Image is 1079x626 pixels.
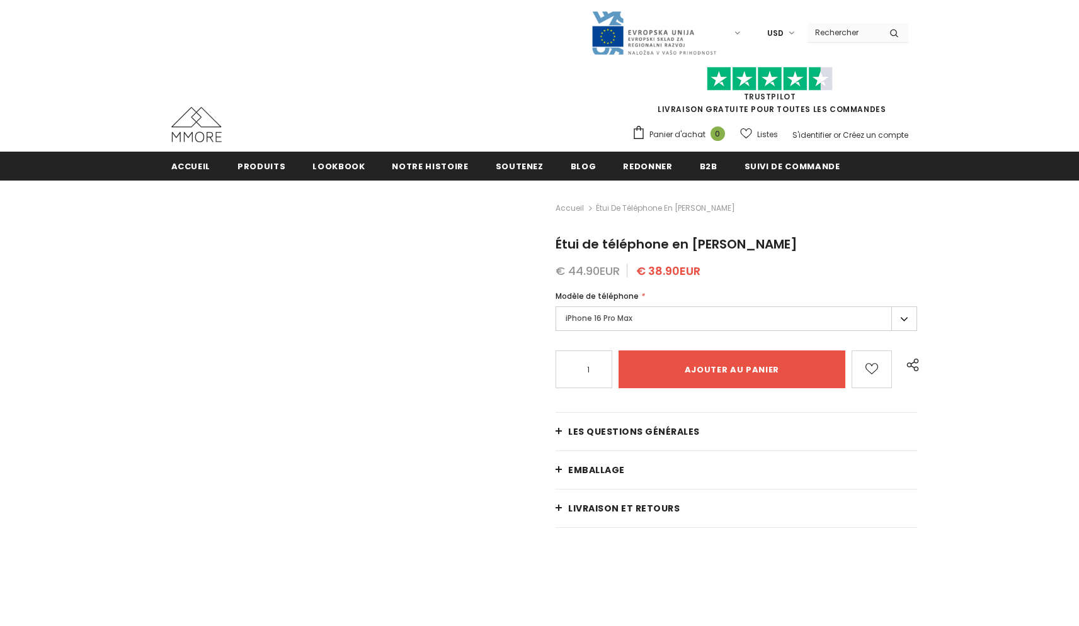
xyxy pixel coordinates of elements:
a: S'identifier [792,130,831,140]
span: Redonner [623,160,672,172]
span: Livraison et retours [568,502,680,515]
a: Panier d'achat 0 [632,125,731,144]
span: Lookbook [312,160,365,172]
span: Modèle de téléphone [556,291,639,301]
span: B2B [700,160,717,172]
span: or [833,130,841,140]
span: Listes [757,128,778,141]
span: Étui de téléphone en [PERSON_NAME] [556,235,797,253]
span: Panier d'achat [649,128,705,141]
a: Créez un compte [843,130,908,140]
span: € 44.90EUR [556,263,620,279]
span: 0 [711,126,725,141]
a: EMBALLAGE [556,451,917,489]
a: Livraison et retours [556,489,917,527]
a: Suivi de commande [745,152,840,180]
a: B2B [700,152,717,180]
a: Produits [237,152,285,180]
span: Blog [571,160,597,172]
img: Javni Razpis [591,10,717,56]
a: TrustPilot [744,91,796,102]
a: Blog [571,152,597,180]
a: Javni Razpis [591,27,717,38]
a: Les questions générales [556,413,917,450]
a: Lookbook [312,152,365,180]
span: Accueil [171,160,211,172]
span: Les questions générales [568,425,700,438]
input: Ajouter au panier [619,350,845,388]
a: Accueil [171,152,211,180]
span: EMBALLAGE [568,464,625,476]
span: Notre histoire [392,160,468,172]
span: € 38.90EUR [636,263,700,279]
span: Suivi de commande [745,160,840,172]
label: iPhone 16 Pro Max [556,306,917,331]
span: Produits [237,160,285,172]
span: soutenez [496,160,544,172]
a: Redonner [623,152,672,180]
span: LIVRAISON GRATUITE POUR TOUTES LES COMMANDES [632,72,908,115]
span: USD [767,27,784,40]
a: soutenez [496,152,544,180]
a: Notre histoire [392,152,468,180]
a: Accueil [556,201,584,216]
span: Étui de téléphone en [PERSON_NAME] [596,201,735,216]
img: Faites confiance aux étoiles pilotes [707,67,833,91]
img: Cas MMORE [171,107,222,142]
input: Search Site [808,23,880,42]
a: Listes [740,123,778,145]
